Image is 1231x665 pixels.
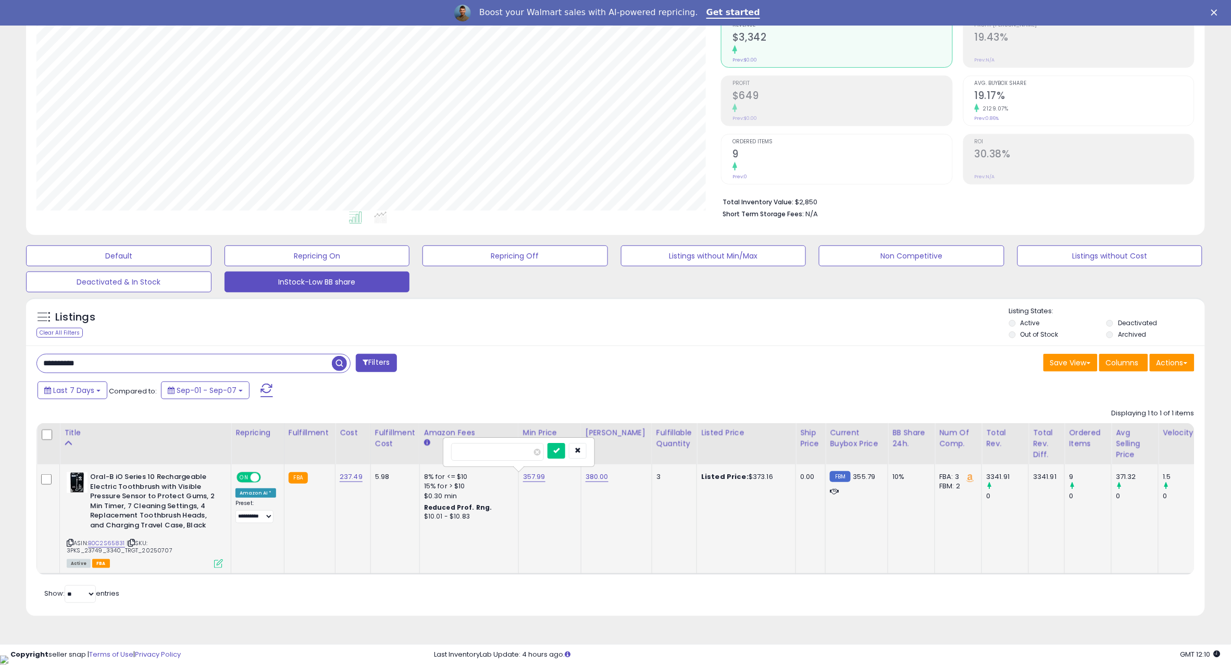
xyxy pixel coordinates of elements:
[1017,245,1203,266] button: Listings without Cost
[1069,491,1111,501] div: 0
[109,386,157,396] span: Compared to:
[706,7,760,19] a: Get started
[424,427,514,438] div: Amazon Fees
[975,31,1194,45] h2: 19.43%
[701,472,749,482] b: Listed Price:
[36,328,83,338] div: Clear All Filters
[975,22,1194,28] span: Profit [PERSON_NAME]
[523,472,545,482] a: 357.99
[1116,427,1154,460] div: Avg Selling Price
[586,472,608,482] a: 380.00
[732,139,952,145] span: Ordered Items
[732,174,747,180] small: Prev: 0
[732,57,757,63] small: Prev: $0.00
[701,427,791,438] div: Listed Price
[1211,9,1222,16] div: Close
[424,438,430,448] small: Amazon Fees.
[424,491,511,501] div: $0.30 min
[1163,427,1201,438] div: Velocity
[975,139,1194,145] span: ROI
[375,427,415,449] div: Fulfillment Cost
[356,354,396,372] button: Filters
[975,57,995,63] small: Prev: N/A
[10,649,48,659] strong: Copyright
[26,245,212,266] button: Default
[1163,472,1205,482] div: 1.5
[434,650,1221,660] div: Last InventoryLab Update: 4 hours ago.
[975,90,1194,104] h2: 19.17%
[38,381,107,399] button: Last 7 Days
[986,491,1028,501] div: 0
[161,381,250,399] button: Sep-01 - Sep-07
[621,245,806,266] button: Listings without Min/Max
[853,472,876,482] span: 355.79
[1033,427,1060,460] div: Total Rev. Diff.
[830,471,850,482] small: FBM
[235,488,276,498] div: Amazon AI *
[975,81,1194,87] span: Avg. Buybox Share
[1009,306,1205,316] p: Listing States:
[800,427,821,449] div: Ship Price
[88,539,125,548] a: B0C2S65831
[92,559,110,568] span: FBA
[732,115,757,121] small: Prev: $0.00
[1106,358,1139,368] span: Columns
[44,588,119,598] span: Show: entries
[1150,354,1195,372] button: Actions
[1021,330,1059,339] label: Out of Stock
[805,209,818,219] span: N/A
[64,427,227,438] div: Title
[732,148,952,162] h2: 9
[375,472,412,482] div: 5.98
[67,472,223,567] div: ASIN:
[523,427,577,438] div: Min Price
[90,472,217,533] b: Oral-B iO Series 10 Rechargeable Electric Toothbrush with Visible Pressure Sensor to Protect Gums...
[1116,491,1158,501] div: 0
[723,195,1187,207] li: $2,850
[732,90,952,104] h2: $649
[422,245,608,266] button: Repricing Off
[55,310,95,325] h5: Listings
[800,472,817,482] div: 0.00
[454,5,471,21] img: Profile image for Adrian
[424,503,492,512] b: Reduced Prof. Rng.
[732,22,952,28] span: Revenue
[67,559,91,568] span: All listings currently available for purchase on Amazon
[939,482,974,491] div: FBM: 2
[701,472,788,482] div: $373.16
[732,31,952,45] h2: $3,342
[340,427,366,438] div: Cost
[289,427,331,438] div: Fulfillment
[1163,491,1205,501] div: 0
[135,649,181,659] a: Privacy Policy
[10,650,181,660] div: seller snap | |
[1116,472,1158,482] div: 371.32
[89,649,133,659] a: Terms of Use
[53,385,94,396] span: Last 7 Days
[979,105,1009,113] small: 2129.07%
[656,427,692,449] div: Fulfillable Quantity
[1118,330,1146,339] label: Archived
[67,472,88,493] img: 41YGyvtWbBL._SL40_.jpg
[975,174,995,180] small: Prev: N/A
[723,198,793,206] b: Total Inventory Value:
[656,472,689,482] div: 3
[939,427,977,449] div: Num of Comp.
[235,500,276,523] div: Preset:
[225,272,410,292] button: InStock-Low BB share
[259,473,276,482] span: OFF
[1021,318,1040,327] label: Active
[975,148,1194,162] h2: 30.38%
[424,472,511,482] div: 8% for <= $10
[986,427,1024,449] div: Total Rev.
[225,245,410,266] button: Repricing On
[340,472,363,482] a: 237.49
[1180,649,1221,659] span: 2025-09-15 12:10 GMT
[424,482,511,491] div: 15% for > $10
[1043,354,1098,372] button: Save View
[67,539,172,555] span: | SKU: 3PKS_23749_3340_TRGT_20250707
[1099,354,1148,372] button: Columns
[586,427,648,438] div: [PERSON_NAME]
[479,7,698,18] div: Boost your Walmart sales with AI-powered repricing.
[238,473,251,482] span: ON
